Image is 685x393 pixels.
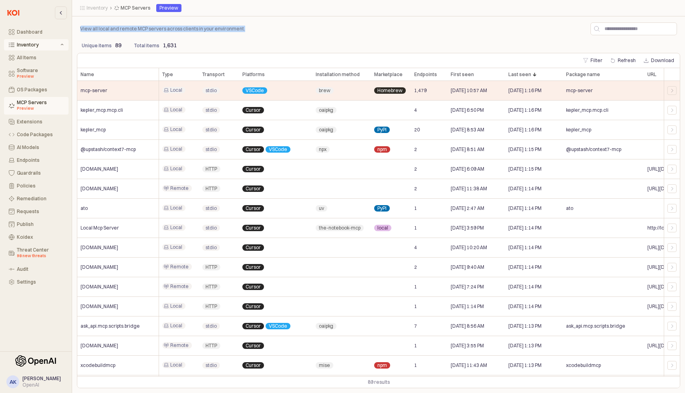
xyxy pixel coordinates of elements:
[246,225,261,231] span: Cursor
[22,375,61,381] span: [PERSON_NAME]
[81,205,88,212] span: ato
[17,145,64,150] div: AI Models
[508,205,542,212] span: [DATE] 1:14 PM
[17,42,59,48] div: Inventory
[414,185,417,192] span: 2
[451,323,484,329] span: [DATE] 8:56 AM
[205,185,217,192] span: HTTP
[4,84,68,95] button: OS Packages
[319,146,326,153] span: npx
[170,244,182,250] span: Local
[4,52,68,63] button: All Items
[81,166,118,172] span: [DOMAIN_NAME]
[414,71,437,78] span: Endpoints
[170,303,182,309] span: Local
[508,87,542,94] span: [DATE] 1:16 PM
[451,185,487,192] span: [DATE] 11:38 AM
[4,276,68,288] button: Settings
[451,284,484,290] span: [DATE] 7:24 PM
[319,323,333,329] span: oaipkg
[170,322,182,329] span: Local
[17,222,64,227] div: Publish
[17,209,64,214] div: Requests
[162,71,173,78] span: Type
[4,206,68,217] button: Requests
[451,127,484,133] span: [DATE] 8:53 AM
[414,146,417,153] span: 2
[319,87,330,94] span: brew
[377,127,387,133] span: PyPI
[566,71,600,78] span: Package name
[17,234,64,240] div: Koidex
[4,129,68,140] button: Code Packages
[566,107,608,113] span: kepler_mcp.mcp.cli
[508,225,542,231] span: [DATE] 1:14 PM
[451,362,487,369] span: [DATE] 11:43 AM
[566,323,625,329] span: ask_api.mcp.scripts.bridge
[508,284,542,290] span: [DATE] 1:14 PM
[566,205,573,212] span: ato
[451,244,487,251] span: [DATE] 10:20 AM
[205,146,217,153] span: stdio
[81,244,118,251] span: [DOMAIN_NAME]
[170,165,182,172] span: Local
[202,71,225,78] span: Transport
[647,71,657,78] span: URL
[377,87,403,94] span: Homebrew
[246,323,261,329] span: Cursor
[319,225,361,231] span: the-notebook-mcp
[134,42,159,49] p: Total items
[4,116,68,127] button: Extensions
[508,127,542,133] span: [DATE] 1:16 PM
[566,87,593,94] span: mcp-server
[451,87,487,94] span: [DATE] 10:57 AM
[115,41,121,50] p: 89
[17,87,64,93] div: OS Packages
[81,87,107,94] span: mcp-server
[246,205,261,212] span: Cursor
[205,362,217,369] span: stdio
[319,362,330,369] span: mise
[205,264,217,270] span: HTTP
[205,343,217,349] span: HTTP
[205,225,217,231] span: stdio
[377,205,387,212] span: PyPI
[170,146,182,152] span: Local
[246,87,264,94] span: VSCode
[81,343,118,349] span: [DOMAIN_NAME]
[368,378,390,386] div: 89 results
[22,382,61,388] div: OpenAI
[246,107,261,113] span: Cursor
[580,56,606,65] button: Filter
[246,343,261,349] span: Cursor
[77,376,680,388] div: Table toolbar
[508,71,531,78] span: Last seen
[17,105,64,112] div: Preview
[17,170,64,176] div: Guardrails
[17,157,64,163] div: Endpoints
[414,343,417,349] span: 1
[17,196,64,202] div: Remediation
[246,185,261,192] span: Cursor
[451,166,484,172] span: [DATE] 6:09 AM
[641,56,677,65] button: Download
[205,303,217,310] span: HTTP
[451,205,484,212] span: [DATE] 2:47 AM
[170,283,189,290] span: Remote
[81,107,123,113] span: kepler_mcp.mcp.cli
[170,205,182,211] span: Local
[6,375,19,388] button: AK
[81,225,119,231] span: Local Mcp Server
[451,343,484,349] span: [DATE] 3:55 PM
[205,284,217,290] span: HTTP
[170,126,182,133] span: Local
[17,247,64,259] div: Threat Center
[414,225,417,231] span: 1
[4,26,68,38] button: Dashboard
[81,323,140,329] span: ask_api.mcp.scripts.bridge
[508,362,542,369] span: [DATE] 1:13 PM
[81,185,118,192] span: [DOMAIN_NAME]
[170,107,182,113] span: Local
[414,284,417,290] span: 1
[81,284,118,290] span: [DOMAIN_NAME]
